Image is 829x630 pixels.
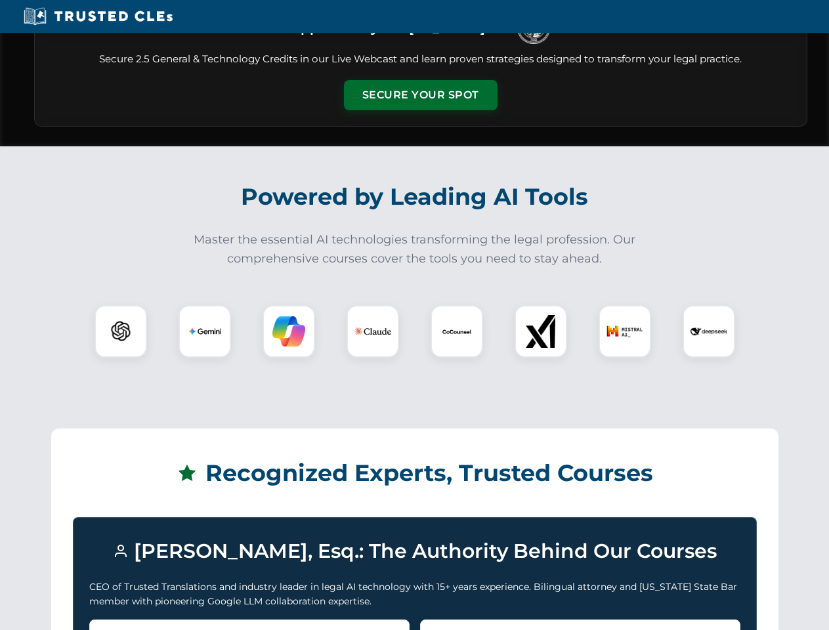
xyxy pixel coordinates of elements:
[431,305,483,358] div: CoCounsel
[89,579,740,609] p: CEO of Trusted Translations and industry leader in legal AI technology with 15+ years experience....
[344,80,498,110] button: Secure Your Spot
[102,312,140,350] img: ChatGPT Logo
[179,305,231,358] div: Gemini
[20,7,177,26] img: Trusted CLEs
[515,305,567,358] div: xAI
[599,305,651,358] div: Mistral AI
[272,315,305,348] img: Copilot Logo
[440,315,473,348] img: CoCounsel Logo
[51,52,791,67] p: Secure 2.5 General & Technology Credits in our Live Webcast and learn proven strategies designed ...
[691,313,727,350] img: DeepSeek Logo
[606,313,643,350] img: Mistral AI Logo
[683,305,735,358] div: DeepSeek
[185,230,645,268] p: Master the essential AI technologies transforming the legal profession. Our comprehensive courses...
[347,305,399,358] div: Claude
[188,315,221,348] img: Gemini Logo
[263,305,315,358] div: Copilot
[524,315,557,348] img: xAI Logo
[51,174,778,220] h2: Powered by Leading AI Tools
[89,534,740,569] h3: [PERSON_NAME], Esq.: The Authority Behind Our Courses
[354,313,391,350] img: Claude Logo
[73,450,757,496] h2: Recognized Experts, Trusted Courses
[95,305,147,358] div: ChatGPT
